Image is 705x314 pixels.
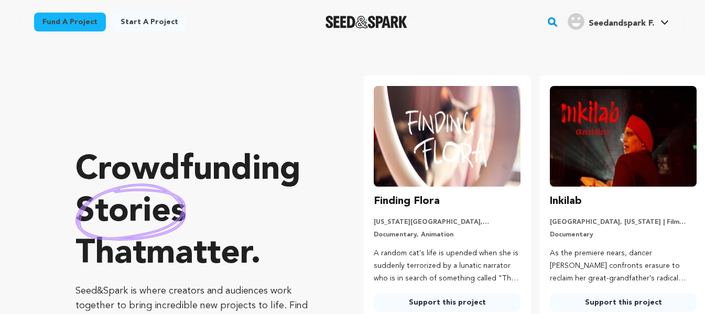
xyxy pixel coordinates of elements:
p: Documentary [550,231,697,239]
a: Support this project [374,293,520,312]
a: Start a project [112,13,187,31]
img: Inkilab image [550,86,697,187]
a: Fund a project [34,13,106,31]
a: Seedandspark F.'s Profile [566,11,671,30]
p: As the premiere nears, dancer [PERSON_NAME] confronts erasure to reclaim her great-grandfather's ... [550,247,697,285]
a: Support this project [550,293,697,312]
span: Seedandspark F.'s Profile [566,11,671,33]
span: matter [146,237,251,271]
div: Seedandspark F.'s Profile [568,13,654,30]
p: [US_STATE][GEOGRAPHIC_DATA], [US_STATE] | Film Short [374,218,520,226]
span: Seedandspark F. [589,19,654,28]
p: Documentary, Animation [374,231,520,239]
img: hand sketched image [75,183,186,241]
img: Seed&Spark Logo Dark Mode [326,16,408,28]
a: Seed&Spark Homepage [326,16,408,28]
p: [GEOGRAPHIC_DATA], [US_STATE] | Film Feature [550,218,697,226]
h3: Inkilab [550,193,582,210]
p: A random cat's life is upended when she is suddenly terrorized by a lunatic narrator who is in se... [374,247,520,285]
h3: Finding Flora [374,193,440,210]
img: Finding Flora image [374,86,520,187]
p: Crowdfunding that . [75,149,321,275]
img: user.png [568,13,584,30]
